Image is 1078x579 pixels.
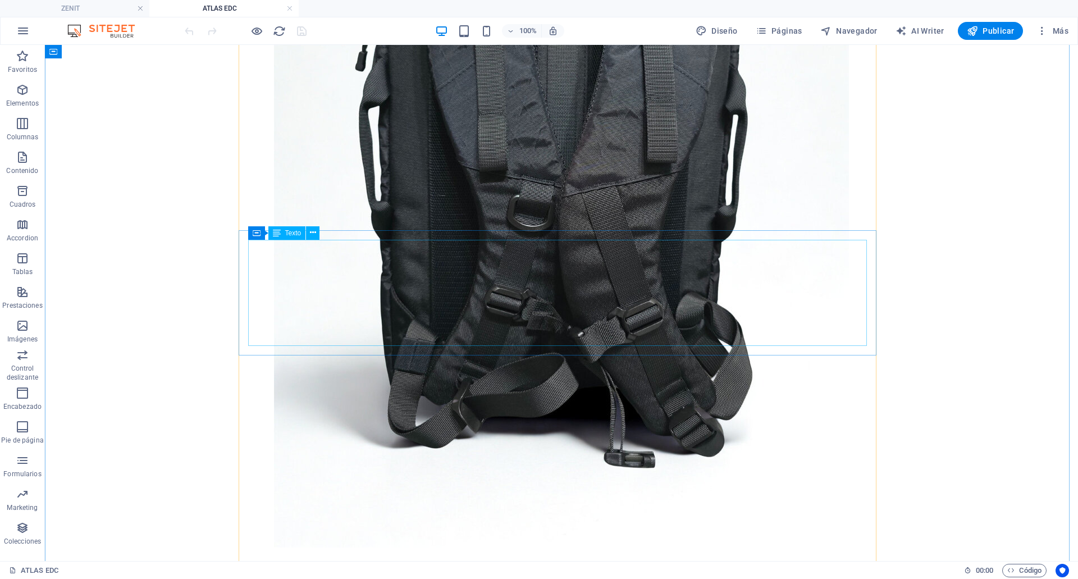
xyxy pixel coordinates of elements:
a: Haz clic para cancelar la selección y doble clic para abrir páginas [9,564,58,577]
p: Tablas [12,267,33,276]
i: Al redimensionar, ajustar el nivel de zoom automáticamente para ajustarse al dispositivo elegido. [548,26,558,36]
h4: ATLAS EDC [149,2,299,15]
p: Formularios [3,469,41,478]
button: AI Writer [891,22,949,40]
div: Diseño (Ctrl+Alt+Y) [691,22,742,40]
p: Elementos [6,99,39,108]
p: Accordion [7,234,38,243]
p: Colecciones [4,537,41,546]
p: Pie de página [1,436,43,445]
span: Código [1007,564,1042,577]
span: Diseño [696,25,738,37]
span: Páginas [756,25,802,37]
span: Texto [285,230,302,236]
button: Diseño [691,22,742,40]
button: Publicar [958,22,1024,40]
button: Código [1002,564,1047,577]
img: Editor Logo [65,24,149,38]
button: 100% [502,24,542,38]
p: Favoritos [8,65,37,74]
span: Navegador [820,25,878,37]
span: Más [1036,25,1068,37]
p: Prestaciones [2,301,42,310]
button: Navegador [816,22,882,40]
span: AI Writer [896,25,944,37]
p: Contenido [6,166,38,175]
h6: Tiempo de la sesión [964,564,994,577]
button: Usercentrics [1056,564,1069,577]
p: Imágenes [7,335,38,344]
span: Publicar [967,25,1015,37]
span: 00 00 [976,564,993,577]
button: reload [272,24,286,38]
p: Marketing [7,503,38,512]
i: Volver a cargar página [273,25,286,38]
p: Cuadros [10,200,36,209]
button: Más [1032,22,1073,40]
span: : [984,566,985,575]
iframe: To enrich screen reader interactions, please activate Accessibility in Grammarly extension settings [45,45,1078,561]
button: Páginas [751,22,807,40]
p: Encabezado [3,402,42,411]
p: Columnas [7,133,39,142]
h6: 100% [519,24,537,38]
button: Haz clic para salir del modo de previsualización y seguir editando [250,24,263,38]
